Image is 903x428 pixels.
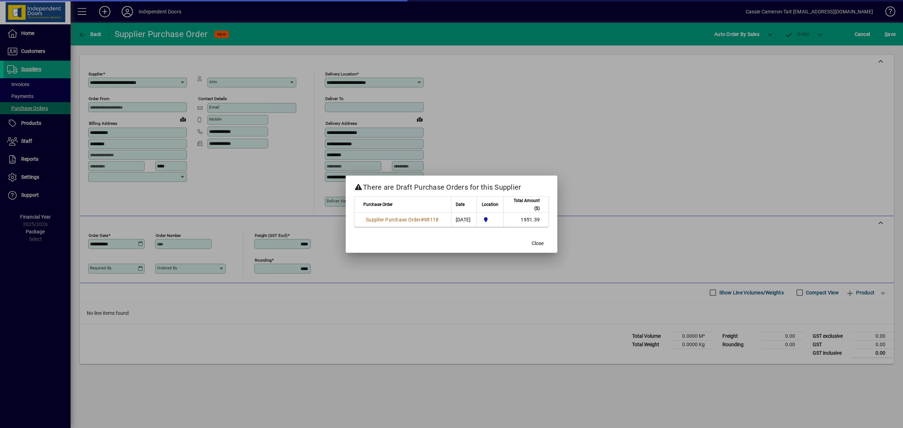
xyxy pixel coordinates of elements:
a: Supplier Purchase Order#98118 [363,216,441,224]
span: Cromwell Central Otago [481,216,499,224]
h2: There are Draft Purchase Orders for this Supplier [346,176,557,196]
span: Close [532,240,544,247]
button: Close [526,237,549,250]
span: # [421,217,424,222]
td: [DATE] [451,213,477,227]
span: Date [456,201,465,208]
span: Total Amount ($) [508,197,540,212]
span: Purchase Order [363,201,393,208]
td: 1951.39 [503,213,549,227]
span: Location [482,201,498,208]
span: 98118 [424,217,438,222]
span: Supplier Purchase Order [366,217,421,222]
